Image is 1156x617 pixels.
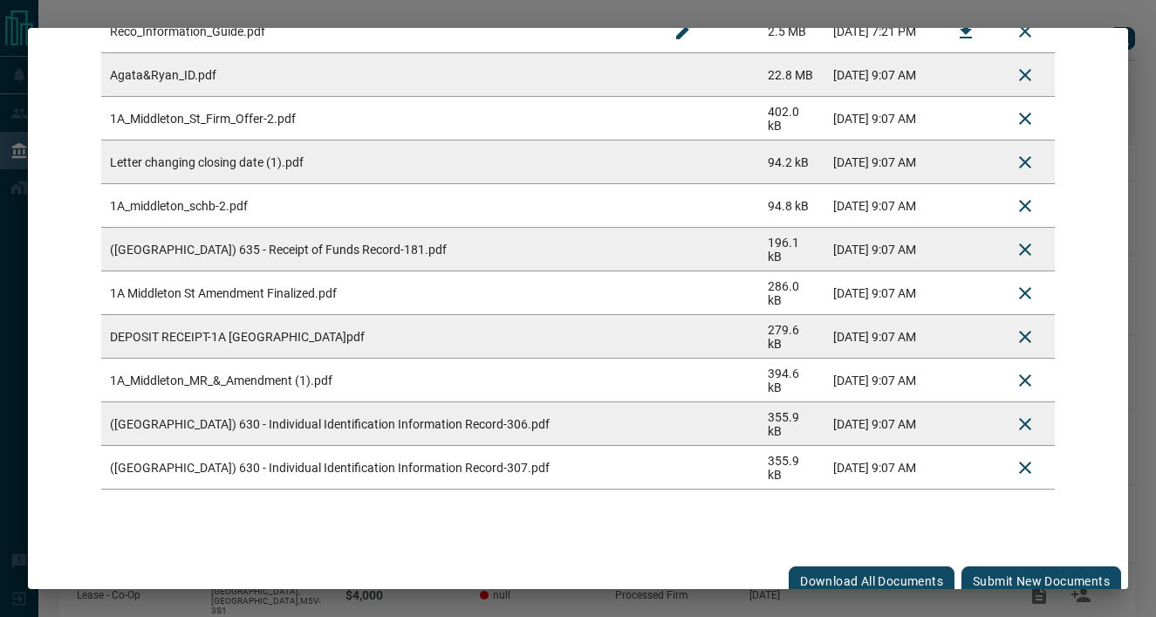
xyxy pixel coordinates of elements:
td: [DATE] 9:07 AM [824,53,936,97]
td: [DATE] 9:07 AM [824,184,936,228]
td: Reco_Information_Guide.pdf [101,10,654,53]
td: [DATE] 9:07 AM [824,97,936,141]
td: [DATE] 9:07 AM [824,228,936,271]
td: 286.0 kB [759,271,824,315]
td: [DATE] 9:07 AM [824,446,936,490]
button: Delete [1004,98,1046,140]
button: Delete [1004,272,1046,314]
td: ([GEOGRAPHIC_DATA]) 630 - Individual Identification Information Record-306.pdf [101,402,654,446]
td: 1A Middleton St Amendment Finalized.pdf [101,271,654,315]
button: Delete [1004,229,1046,271]
button: Download All Documents [789,566,954,596]
td: 394.6 kB [759,359,824,402]
td: [DATE] 9:07 AM [824,141,936,184]
td: [DATE] 9:07 AM [824,402,936,446]
td: 355.9 kB [759,446,824,490]
button: Submit new documents [961,566,1121,596]
button: Rename [663,10,705,52]
button: Delete [1004,403,1046,445]
td: [DATE] 9:07 AM [824,359,936,402]
td: 355.9 kB [759,402,824,446]
td: Agata&Ryan_ID.pdf [101,53,654,97]
td: 94.8 kB [759,184,824,228]
td: ([GEOGRAPHIC_DATA]) 630 - Individual Identification Information Record-307.pdf [101,446,654,490]
td: 196.1 kB [759,228,824,271]
td: [DATE] 9:07 AM [824,271,936,315]
td: [DATE] 9:07 AM [824,315,936,359]
td: 402.0 kB [759,97,824,141]
td: Letter changing closing date (1).pdf [101,141,654,184]
td: [DATE] 7:21 PM [824,10,936,53]
td: 94.2 kB [759,141,824,184]
td: 22.8 MB [759,53,824,97]
td: ([GEOGRAPHIC_DATA]) 635 - Receipt of Funds Record-181.pdf [101,228,654,271]
td: 1A_Middleton_MR_&_Amendment (1).pdf [101,359,654,402]
td: 1A_middleton_schb-2.pdf [101,184,654,228]
button: Delete [1004,316,1046,358]
td: DEPOSIT RECEIPT-1A [GEOGRAPHIC_DATA]pdf [101,315,654,359]
button: Delete [1004,185,1046,227]
button: Delete [1004,54,1046,96]
td: 279.6 kB [759,315,824,359]
button: Delete [1004,447,1046,489]
button: Remove File [1004,10,1046,52]
button: Delete [1004,360,1046,401]
button: Download [945,10,987,52]
button: Delete [1004,141,1046,183]
td: 2.5 MB [759,10,824,53]
td: 1A_Middleton_St_Firm_Offer-2.pdf [101,97,654,141]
